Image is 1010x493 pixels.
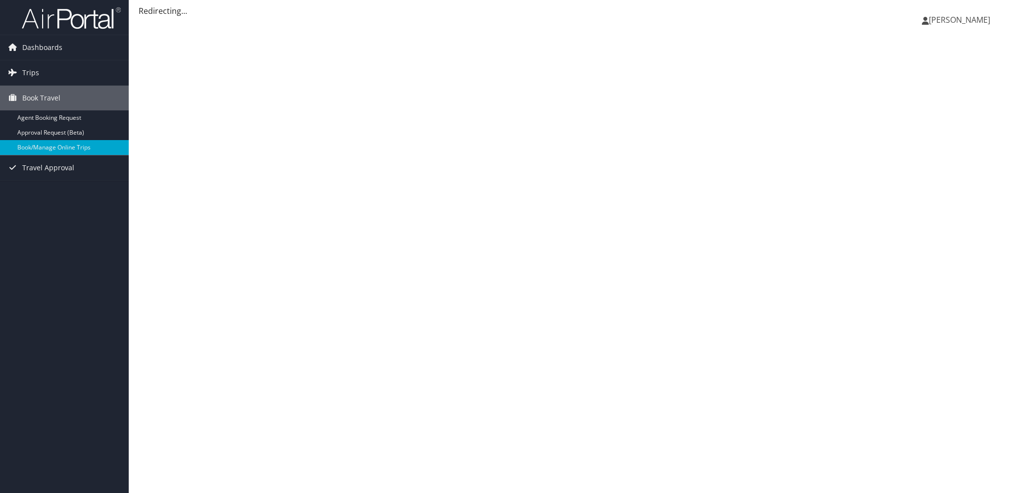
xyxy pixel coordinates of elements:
[22,155,74,180] span: Travel Approval
[929,14,990,25] span: [PERSON_NAME]
[922,5,1000,35] a: [PERSON_NAME]
[22,6,121,30] img: airportal-logo.png
[22,86,60,110] span: Book Travel
[139,5,1000,17] div: Redirecting...
[22,60,39,85] span: Trips
[22,35,62,60] span: Dashboards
